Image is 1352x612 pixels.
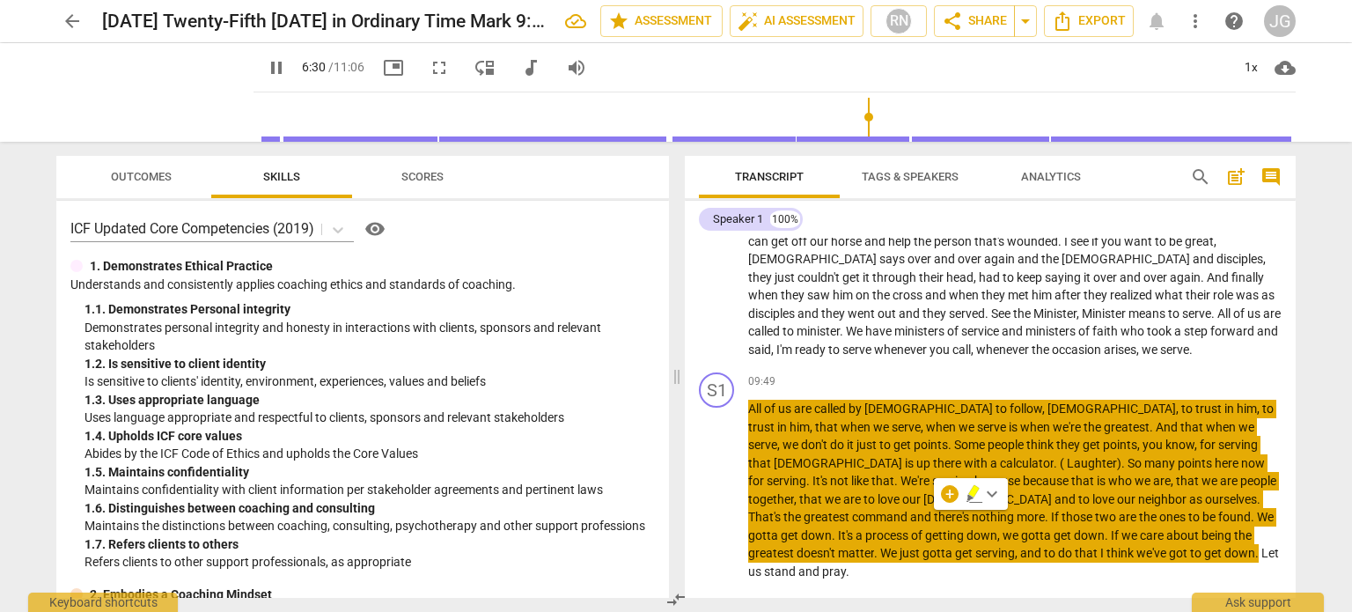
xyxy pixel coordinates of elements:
[1189,343,1193,357] span: .
[797,324,840,338] span: minister
[874,343,929,357] span: whenever
[871,474,894,488] span: that
[810,420,815,434] span: ,
[831,234,864,248] span: horse
[261,52,292,84] button: Play
[1201,270,1207,284] span: .
[976,343,1032,357] span: whenever
[1025,324,1078,338] span: ministers
[949,306,985,321] span: served
[70,218,314,239] p: ICF Updated Core Competencies (2019)
[565,11,586,32] div: All changes saved
[807,288,833,302] span: saw
[1260,166,1282,188] span: comment
[738,11,759,32] span: auto_fix_high
[790,420,810,434] span: him
[774,456,905,470] span: [DEMOGRAPHIC_DATA]
[942,11,963,32] span: share
[1174,324,1184,338] span: a
[842,270,863,284] span: get
[842,343,874,357] span: serve
[899,306,922,321] span: and
[748,420,777,434] span: trust
[1193,252,1216,266] span: and
[102,11,551,33] h2: [DATE] Twenty-Fifth [DATE] in Ordinary Time Mark 9:30-37
[1018,252,1041,266] span: and
[1078,324,1092,338] span: of
[873,420,892,434] span: we
[814,402,849,416] span: called
[1150,420,1156,434] span: .
[1263,252,1266,266] span: ,
[84,300,655,319] div: 1. 1. Demonstrates Personal integrity
[1084,270,1093,284] span: it
[863,270,872,284] span: it
[1206,420,1238,434] span: when
[1045,270,1084,284] span: saying
[1021,170,1081,183] span: Analytics
[954,438,988,452] span: Some
[401,170,444,183] span: Scores
[949,288,981,302] span: when
[856,438,879,452] span: just
[847,438,856,452] span: it
[608,11,629,32] span: star
[520,57,541,78] span: audiotrack
[921,420,926,434] span: ,
[781,288,807,302] span: they
[971,343,976,357] span: ,
[833,288,856,302] span: him
[776,343,795,357] span: I'm
[748,270,775,284] span: they
[830,438,847,452] span: do
[777,420,790,434] span: in
[1181,402,1195,416] span: to
[1002,324,1025,338] span: and
[926,420,959,434] span: when
[830,474,851,488] span: not
[84,372,655,391] p: Is sensitive to clients' identity, environment, experiences, values and beliefs
[988,438,1026,452] span: people
[1211,306,1217,321] span: .
[1047,402,1176,416] span: [DEMOGRAPHIC_DATA]
[90,257,273,276] p: 1. Demonstrates Ethical Practice
[1015,11,1036,32] span: arrow_drop_down
[1093,270,1120,284] span: over
[1263,306,1281,321] span: are
[1003,270,1017,284] span: to
[864,234,888,248] span: and
[515,52,547,84] button: Switch to audio player
[990,456,1000,470] span: a
[62,11,83,32] span: arrow_back
[1084,288,1110,302] span: they
[872,288,893,302] span: the
[748,474,767,488] span: for
[1155,288,1186,302] span: what
[1007,234,1058,248] span: wounded
[1213,288,1236,302] span: role
[1222,163,1250,191] button: Add summary
[934,252,958,266] span: and
[608,11,715,32] span: Assessment
[84,463,655,482] div: 1. 5. Maintains confidentiality
[812,474,830,488] span: It's
[748,288,781,302] span: when
[111,170,172,183] span: Outcomes
[797,306,821,321] span: and
[840,324,846,338] span: .
[907,252,934,266] span: over
[1013,306,1033,321] span: the
[1186,288,1213,302] span: their
[864,402,996,416] span: [DEMOGRAPHIC_DATA]
[1165,438,1194,452] span: know
[735,170,804,183] span: Transcript
[770,210,800,228] div: 100%
[846,324,865,338] span: We
[1101,234,1124,248] span: you
[748,402,764,416] span: All
[1052,11,1126,32] span: Export
[767,474,806,488] span: serving
[1128,306,1168,321] span: means
[566,57,587,78] span: volume_up
[1058,234,1064,248] span: .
